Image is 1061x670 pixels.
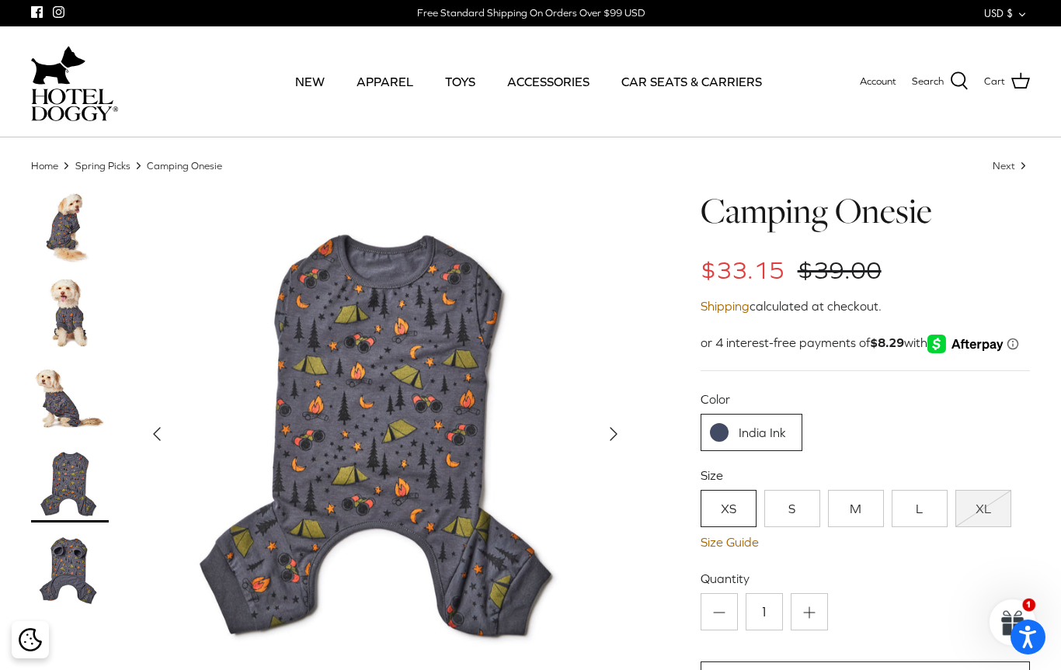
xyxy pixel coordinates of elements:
[31,42,85,89] img: dog-icon.svg
[140,417,174,451] button: Previous
[75,159,130,171] a: Spring Picks
[12,621,49,658] div: Cookie policy
[892,490,948,527] a: L
[19,628,42,651] img: Cookie policy
[31,158,1030,173] nav: Breadcrumbs
[31,42,118,121] a: hoteldoggycom
[701,189,1030,234] h1: Camping Onesie
[984,71,1030,92] a: Cart
[431,55,489,108] a: TOYS
[343,55,427,108] a: APPAREL
[701,414,802,451] a: India Ink
[493,55,604,108] a: ACCESSORIES
[701,570,1030,587] label: Quantity
[16,627,43,654] button: Cookie policy
[281,55,339,108] a: NEW
[31,159,58,171] a: Home
[31,6,43,18] a: Facebook
[701,535,1030,550] a: Size Guide
[912,74,944,90] span: Search
[828,490,884,527] a: M
[912,71,969,92] a: Search
[231,55,826,108] div: Primary navigation
[955,490,1011,527] a: XL
[701,297,1030,317] div: calculated at checkout.
[860,74,896,90] a: Account
[701,299,750,313] a: Shipping
[597,417,631,451] button: Next
[993,159,1030,171] a: Next
[607,55,776,108] a: CAR SEATS & CARRIERS
[984,74,1005,90] span: Cart
[798,256,882,284] span: $39.00
[701,391,1030,408] label: Color
[417,6,645,20] div: Free Standard Shipping On Orders Over $99 USD
[147,159,222,171] a: Camping Onesie
[701,490,757,527] a: XS
[993,159,1015,171] span: Next
[701,256,784,284] span: $33.15
[53,6,64,18] a: Instagram
[701,467,1030,484] label: Size
[568,196,623,219] span: 15% off
[31,89,118,121] img: hoteldoggycom
[764,490,820,527] a: S
[860,75,896,87] span: Account
[417,2,645,25] a: Free Standard Shipping On Orders Over $99 USD
[746,593,783,630] input: Quantity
